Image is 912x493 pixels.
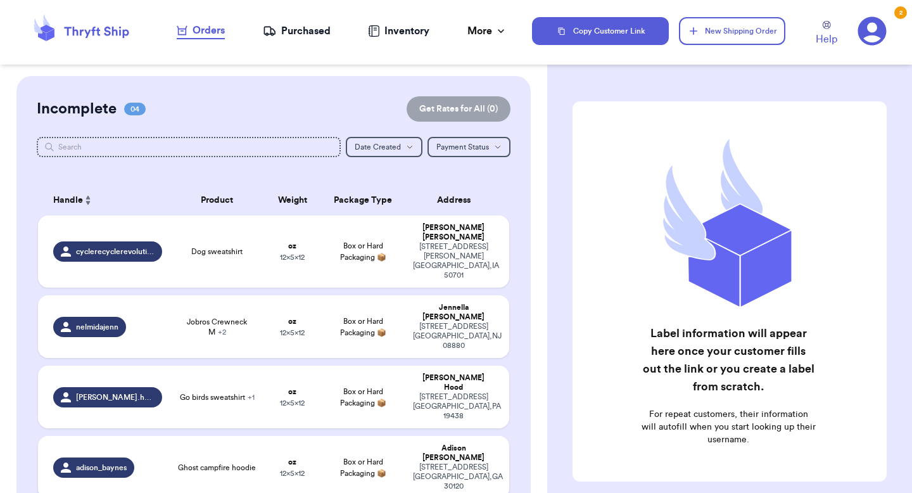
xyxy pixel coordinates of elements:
[177,317,256,337] span: Jobros Crewneck M
[679,17,785,45] button: New Shipping Order
[264,185,320,215] th: Weight
[263,23,331,39] a: Purchased
[368,23,429,39] a: Inventory
[191,246,243,257] span: Dog sweatshirt
[816,32,837,47] span: Help
[413,322,494,350] div: [STREET_ADDRESS] [GEOGRAPHIC_DATA] , NJ 08880
[83,193,93,208] button: Sort ascending
[248,394,255,401] span: + 1
[413,303,494,322] div: Jennella [PERSON_NAME]
[37,137,341,157] input: Search
[413,463,494,491] div: [STREET_ADDRESS] [GEOGRAPHIC_DATA] , GA 30120
[894,6,907,19] div: 2
[413,223,494,242] div: [PERSON_NAME] [PERSON_NAME]
[858,16,887,46] a: 2
[288,458,296,466] strong: oz
[355,143,401,151] span: Date Created
[413,373,494,392] div: [PERSON_NAME] Hood
[288,388,296,395] strong: oz
[76,392,155,402] span: [PERSON_NAME].hood
[816,21,837,47] a: Help
[280,470,305,477] span: 12 x 5 x 12
[76,322,118,332] span: nelmidajenn
[340,317,386,336] span: Box or Hard Packaging 📦
[532,17,669,45] button: Copy Customer Link
[413,392,494,421] div: [STREET_ADDRESS] [GEOGRAPHIC_DATA] , PA 19438
[340,242,386,261] span: Box or Hard Packaging 📦
[280,329,305,336] span: 12 x 5 x 12
[427,137,510,157] button: Payment Status
[407,96,510,122] button: Get Rates for All (0)
[180,392,255,402] span: Go birds sweatshirt
[641,408,816,446] p: For repeat customers, their information will autofill when you start looking up their username.
[280,253,305,261] span: 12 x 5 x 12
[413,242,494,280] div: [STREET_ADDRESS][PERSON_NAME] [GEOGRAPHIC_DATA] , IA 50701
[288,242,296,250] strong: oz
[641,324,816,395] h2: Label information will appear here once your customer fills out the link or you create a label fr...
[280,399,305,407] span: 12 x 5 x 12
[76,463,127,473] span: adison_baynes
[170,185,264,215] th: Product
[218,328,226,336] span: + 2
[436,143,489,151] span: Payment Status
[53,194,83,207] span: Handle
[37,99,117,119] h2: Incomplete
[178,463,256,473] span: Ghost campfire hoodie
[340,388,386,407] span: Box or Hard Packaging 📦
[177,23,225,39] a: Orders
[346,137,422,157] button: Date Created
[467,23,507,39] div: More
[288,317,296,325] strong: oz
[320,185,405,215] th: Package Type
[413,444,494,463] div: Adison [PERSON_NAME]
[340,458,386,477] span: Box or Hard Packaging 📦
[124,103,146,115] span: 04
[177,23,225,38] div: Orders
[76,246,155,257] span: cyclerecyclerevolution
[405,185,509,215] th: Address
